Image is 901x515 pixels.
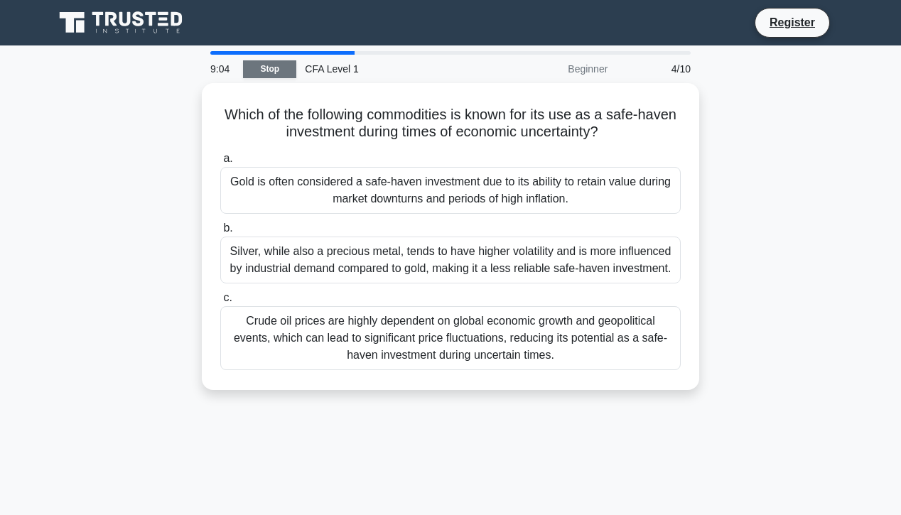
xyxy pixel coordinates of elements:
span: b. [223,222,232,234]
a: Register [761,13,824,31]
div: Crude oil prices are highly dependent on global economic growth and geopolitical events, which ca... [220,306,681,370]
div: CFA Level 1 [296,55,492,83]
div: 4/10 [616,55,699,83]
div: Silver, while also a precious metal, tends to have higher volatility and is more influenced by in... [220,237,681,283]
h5: Which of the following commodities is known for its use as a safe-haven investment during times o... [219,106,682,141]
a: Stop [243,60,296,78]
span: c. [223,291,232,303]
div: 9:04 [202,55,243,83]
span: a. [223,152,232,164]
div: Beginner [492,55,616,83]
div: Gold is often considered a safe-haven investment due to its ability to retain value during market... [220,167,681,214]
